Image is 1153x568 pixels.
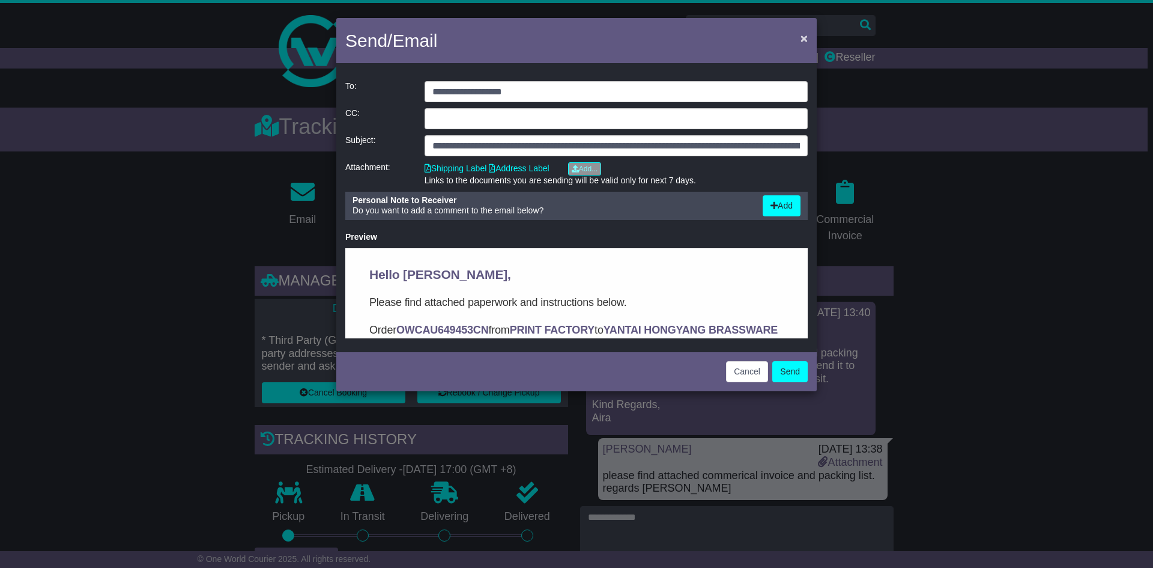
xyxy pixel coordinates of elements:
[353,195,751,206] div: Personal Note to Receiver
[339,135,419,156] div: Subject:
[345,27,437,54] h4: Send/Email
[794,26,814,50] button: Close
[800,31,808,45] span: ×
[772,361,808,382] button: Send
[425,176,808,186] div: Links to the documents you are sending will be valid only for next 7 days.
[726,361,768,382] button: Cancel
[568,162,601,176] a: Add...
[489,163,549,173] a: Address Label
[425,163,487,173] a: Shipping Label
[24,73,438,124] p: Order from to . In this email you’ll find important information about your order, and what you ne...
[24,19,166,33] span: Hello [PERSON_NAME],
[347,195,757,216] div: Do you want to add a comment to the email below?
[339,162,419,186] div: Attachment:
[763,195,800,216] button: Add
[165,76,249,88] strong: PRINT FACTORY
[339,81,419,102] div: To:
[345,232,808,242] div: Preview
[51,76,143,88] strong: OWCAU649453CN
[339,108,419,129] div: CC:
[24,46,438,63] p: Please find attached paperwork and instructions below.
